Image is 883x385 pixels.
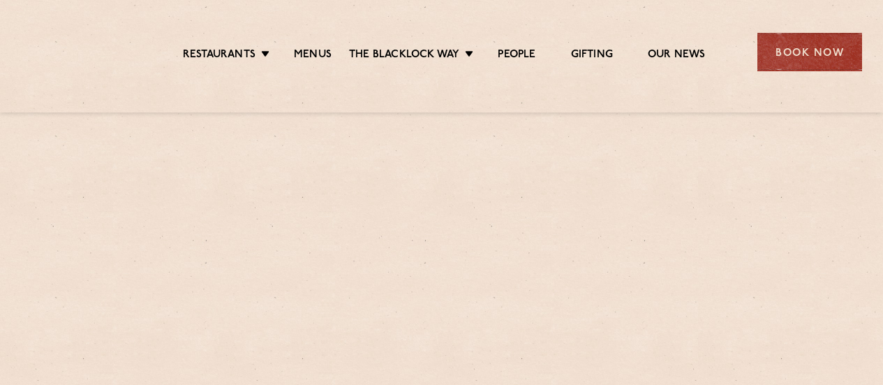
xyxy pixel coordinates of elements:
a: The Blacklock Way [349,48,459,64]
a: People [498,48,535,64]
img: svg%3E [21,13,138,92]
a: Menus [294,48,332,64]
a: Gifting [571,48,613,64]
a: Restaurants [183,48,255,64]
a: Our News [648,48,706,64]
div: Book Now [757,33,862,71]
